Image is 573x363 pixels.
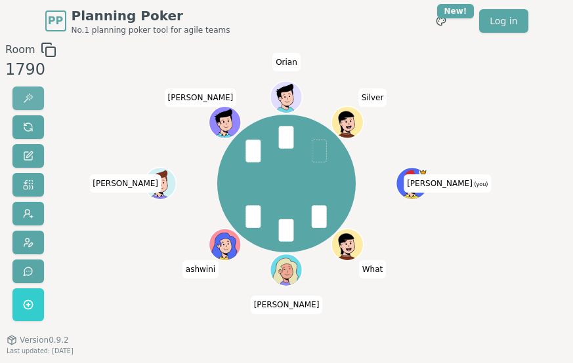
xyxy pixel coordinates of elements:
span: Version 0.9.2 [20,335,69,345]
a: PPPlanning PokerNo.1 planning poker tool for agile teams [45,7,230,35]
span: Click to change your name [358,88,387,107]
button: Change name [12,144,44,168]
span: Llamas is the host [419,168,427,176]
button: New! [429,9,453,33]
span: Click to change your name [272,53,301,71]
span: No.1 planning poker tool for agile teams [72,25,230,35]
button: Reveal votes [12,86,44,110]
span: Last updated: [DATE] [7,347,74,354]
span: Click to change your name [182,260,219,278]
button: Participate [12,202,44,225]
span: (you) [473,181,488,187]
button: Version0.9.2 [7,335,69,345]
span: Click to change your name [404,174,491,193]
span: Click to change your name [89,174,161,193]
span: Click to change your name [165,88,237,107]
span: Click to change your name [359,260,387,278]
div: 1790 [5,58,56,81]
button: Get a named room [12,288,44,321]
button: Change deck [12,173,44,197]
button: Reset votes [12,115,44,139]
span: Room [5,42,35,58]
button: Change avatar [12,231,44,254]
span: Planning Poker [72,7,230,25]
a: Log in [479,9,528,33]
button: Click to change your avatar [398,168,428,199]
button: Send feedback [12,259,44,283]
span: Click to change your name [251,296,323,315]
div: New! [437,4,475,18]
span: PP [48,13,63,29]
